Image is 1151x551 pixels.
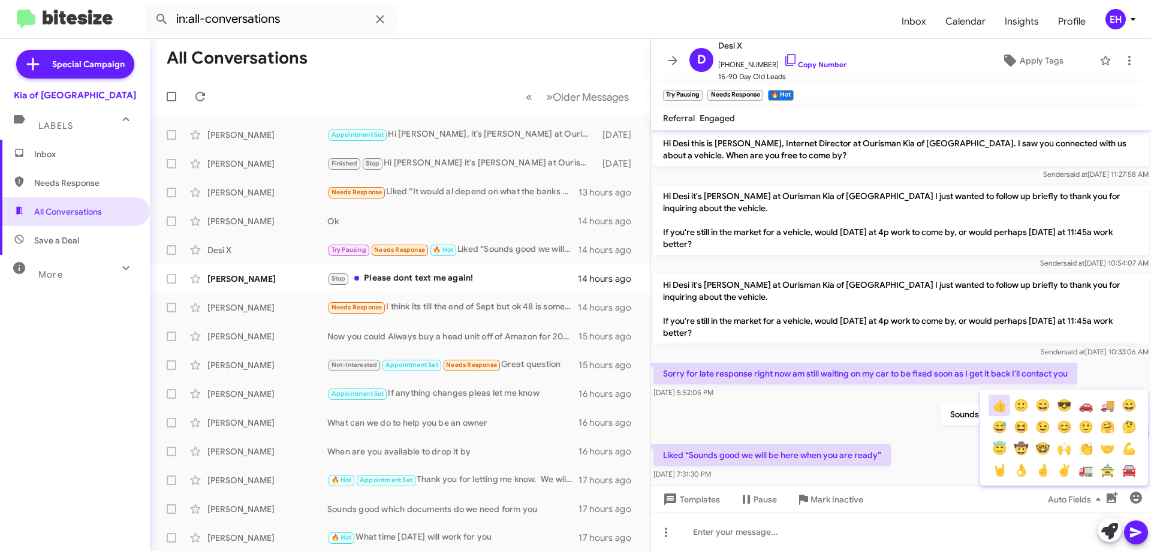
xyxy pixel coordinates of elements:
[1032,438,1053,459] button: 🤓
[1075,395,1096,416] button: 🚗
[1075,438,1096,459] button: 👏
[989,438,1010,459] button: 😇
[1096,438,1118,459] button: 🤝
[1010,459,1032,481] button: 👌
[1118,395,1140,416] button: 😄
[1053,416,1075,438] button: 😊
[1053,438,1075,459] button: 🙌
[1010,416,1032,438] button: 😆
[1032,416,1053,438] button: 😉
[989,416,1010,438] button: 😅
[1075,416,1096,438] button: 🙂
[1096,395,1118,416] button: 🚚
[989,459,1010,481] button: 🤘
[1075,459,1096,481] button: 🚛
[1010,438,1032,459] button: 🤠
[1096,459,1118,481] button: 🚖
[989,395,1010,416] button: 👍
[1096,416,1118,438] button: 🤗
[1118,416,1140,438] button: 🤔
[1032,459,1053,481] button: 🤞
[1053,459,1075,481] button: ✌
[1032,395,1053,416] button: 😄
[1118,459,1140,481] button: 🚘
[1118,438,1140,459] button: 💪
[1053,395,1075,416] button: 😎
[1010,395,1032,416] button: 🙂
